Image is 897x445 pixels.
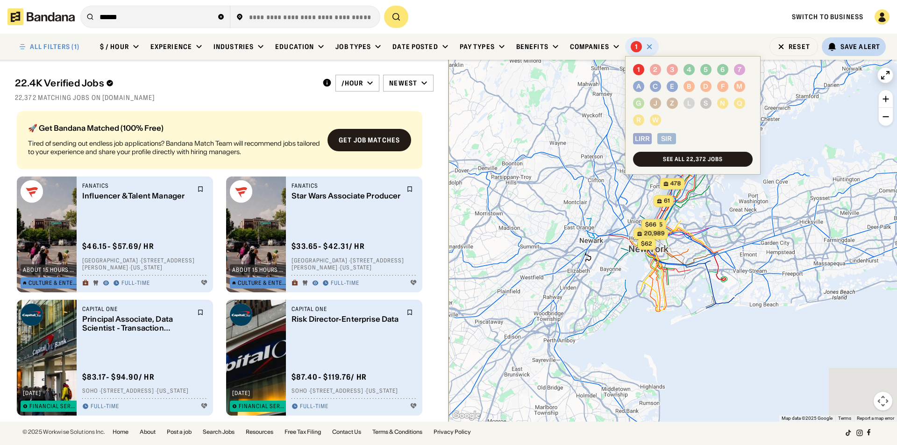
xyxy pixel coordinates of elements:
[720,66,725,74] div: 6
[721,83,725,91] div: F
[292,388,417,395] div: SoHo · [STREET_ADDRESS] · [US_STATE]
[150,42,192,51] div: Experience
[670,66,674,74] div: 3
[635,43,638,51] div: 1
[687,83,691,91] div: B
[91,403,119,410] div: Full-time
[335,42,371,51] div: Job Types
[23,390,41,396] div: [DATE]
[292,315,401,324] div: Risk Director-Enterprise Data
[82,191,192,200] div: Influencer & Talent Manager
[82,241,154,251] div: $ 46.15 - $57.69 / hr
[292,182,401,190] div: Fanatics
[15,107,434,422] div: grid
[82,388,207,395] div: SoHo · [STREET_ADDRESS] · [US_STATE]
[22,429,105,435] div: © 2025 Workwise Solutions Inc.
[664,197,670,205] span: 61
[230,304,252,326] img: Capital One logo
[28,139,320,156] div: Tired of sending out endless job applications? Bandana Match Team will recommend jobs tailored to...
[292,241,365,251] div: $ 33.65 - $42.31 / hr
[857,416,894,421] a: Report a map error
[451,410,482,422] img: Google
[292,305,401,313] div: Capital One
[516,42,548,51] div: Benefits
[285,429,321,435] a: Free Tax Filing
[292,257,417,271] div: [GEOGRAPHIC_DATA] · [STREET_ADDRESS][PERSON_NAME] · [US_STATE]
[15,93,434,102] div: 22,372 matching jobs on [DOMAIN_NAME]
[28,124,320,132] div: 🚀 Get Bandana Matched (100% Free)
[82,305,192,313] div: Capital One
[644,230,664,238] span: 20,989
[661,135,672,143] div: SIR
[167,429,192,435] a: Post a job
[653,83,658,91] div: C
[840,42,880,51] div: Save Alert
[782,416,833,421] span: Map data ©2025 Google
[720,99,725,107] div: N
[239,403,286,409] div: Financial Services
[670,83,674,91] div: E
[82,257,207,271] div: [GEOGRAPHIC_DATA] · [STREET_ADDRESS][PERSON_NAME] · [US_STATE]
[704,99,708,107] div: S
[331,280,359,287] div: Full-time
[636,99,641,107] div: G
[21,180,43,203] img: Fanatics logo
[653,66,657,74] div: 2
[570,42,609,51] div: Companies
[652,116,659,124] div: W
[736,83,742,91] div: M
[339,137,400,143] div: Get job matches
[670,180,681,188] span: 478
[838,416,851,421] a: Terms (opens in new tab)
[292,372,367,382] div: $ 87.40 - $119.76 / hr
[389,79,417,87] div: Newest
[28,280,77,286] div: Culture & Entertainment
[238,280,286,286] div: Culture & Entertainment
[300,403,328,410] div: Full-time
[392,42,438,51] div: Date Posted
[230,180,252,203] img: Fanatics logo
[792,13,863,21] a: Switch to Business
[789,43,810,50] div: Reset
[687,66,691,74] div: 4
[82,372,155,382] div: $ 83.17 - $94.90 / hr
[140,429,156,435] a: About
[738,66,741,74] div: 7
[21,304,43,326] img: Capital One logo
[703,83,708,91] div: D
[113,429,128,435] a: Home
[636,116,641,124] div: R
[645,221,656,228] span: $66
[874,392,892,410] button: Map camera controls
[737,99,742,107] div: Q
[7,8,75,25] img: Bandana logotype
[232,267,286,273] div: about 15 hours ago
[82,182,192,190] div: Fanatics
[214,42,254,51] div: Industries
[332,429,361,435] a: Contact Us
[372,429,422,435] a: Terms & Conditions
[292,191,401,200] div: Star Wars Associate Producer
[23,267,77,273] div: about 15 hours ago
[203,429,235,435] a: Search Jobs
[15,78,315,89] div: 22.4K Verified Jobs
[670,99,674,107] div: Z
[29,403,77,409] div: Financial Services
[82,315,192,332] div: Principal Associate, Data Scientist - Transaction Intelligence
[663,156,722,162] div: See all 22,372 jobs
[275,42,314,51] div: Education
[641,240,652,247] span: $62
[654,99,657,107] div: J
[687,99,691,107] div: L
[636,83,641,91] div: A
[100,42,129,51] div: $ / hour
[635,135,650,143] div: LIRR
[121,280,150,287] div: Full-time
[460,42,495,51] div: Pay Types
[434,429,471,435] a: Privacy Policy
[637,66,640,74] div: 1
[30,43,79,50] div: ALL FILTERS (1)
[342,79,363,87] div: /hour
[704,66,708,74] div: 5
